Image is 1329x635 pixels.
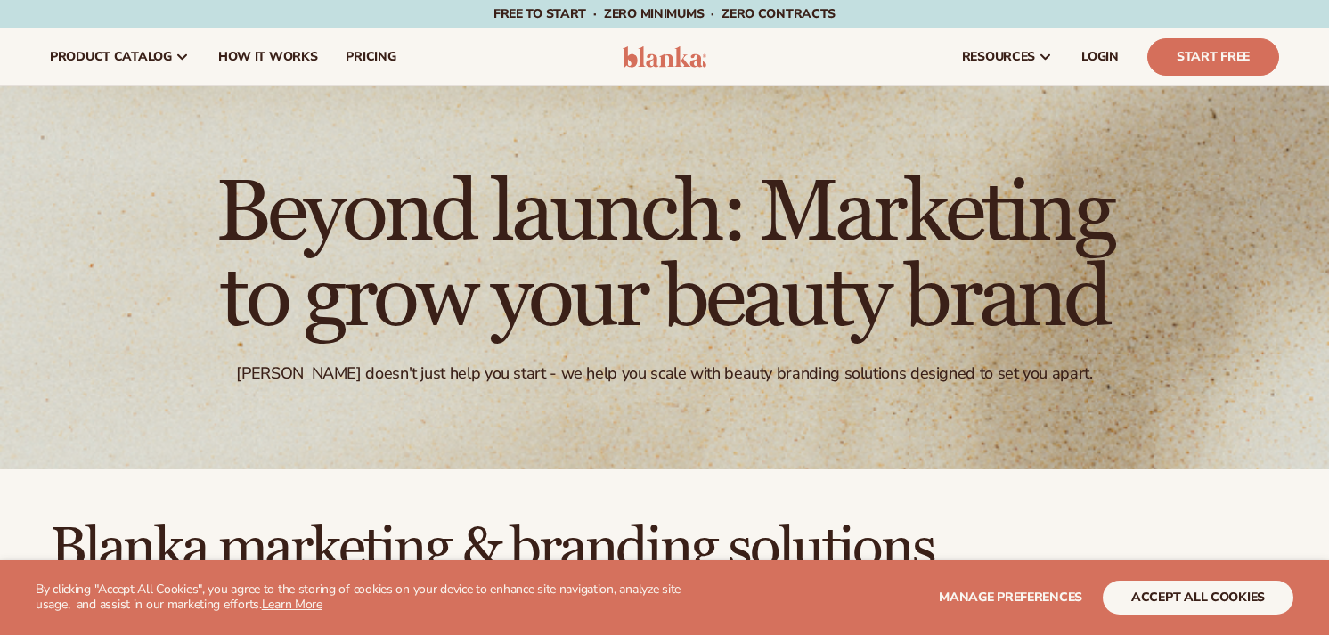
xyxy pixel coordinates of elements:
[262,596,322,613] a: Learn More
[939,581,1082,615] button: Manage preferences
[218,50,318,64] span: How It Works
[36,28,204,85] a: product catalog
[236,363,1092,384] div: [PERSON_NAME] doesn't just help you start - we help you scale with beauty branding solutions desi...
[939,589,1082,606] span: Manage preferences
[1081,50,1119,64] span: LOGIN
[493,5,836,22] span: Free to start · ZERO minimums · ZERO contracts
[948,28,1067,85] a: resources
[346,50,395,64] span: pricing
[204,28,332,85] a: How It Works
[36,582,713,613] p: By clicking "Accept All Cookies", you agree to the storing of cookies on your device to enhance s...
[175,171,1154,342] h1: Beyond launch: Marketing to grow your beauty brand
[331,28,410,85] a: pricing
[962,50,1035,64] span: resources
[50,50,172,64] span: product catalog
[623,46,707,68] img: logo
[1103,581,1293,615] button: accept all cookies
[1067,28,1133,85] a: LOGIN
[1147,38,1279,76] a: Start Free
